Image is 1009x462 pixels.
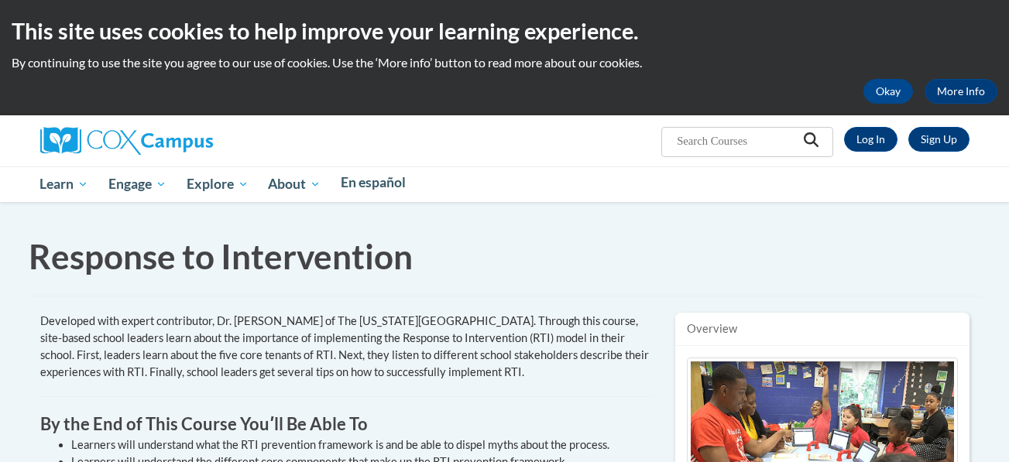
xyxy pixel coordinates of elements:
span: Explore [187,175,249,193]
div: Overview [675,313,970,346]
a: Explore [177,166,259,202]
button: Okay [863,79,913,104]
span: About [268,175,321,193]
span: Response to Intervention [29,236,413,276]
span: Engage [108,175,166,193]
a: Log In [844,127,897,152]
li: Learners will understand what the RTI prevention framework is and be able to dispel myths about t... [71,436,652,453]
p: By continuing to use the site you agree to our use of cookies. Use the ‘More info’ button to read... [12,54,997,71]
a: About [258,166,331,202]
img: Cox Campus [40,127,213,155]
div: Main menu [17,166,993,202]
input: Search Courses [675,132,799,150]
h2: This site uses cookies to help improve your learning experience. [12,15,997,46]
a: Cox Campus [40,133,213,146]
a: Engage [98,166,177,202]
a: Register [908,127,970,152]
a: En español [331,166,416,199]
h3: By the End of This Course Youʹll Be Able To [40,412,652,436]
div: Developed with expert contributor, Dr. [PERSON_NAME] of The [US_STATE][GEOGRAPHIC_DATA]. Through ... [40,313,652,381]
a: Learn [30,166,99,202]
span: Learn [39,175,88,193]
span: En español [341,174,406,190]
button: Search [799,132,822,152]
a: More Info [925,79,997,104]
